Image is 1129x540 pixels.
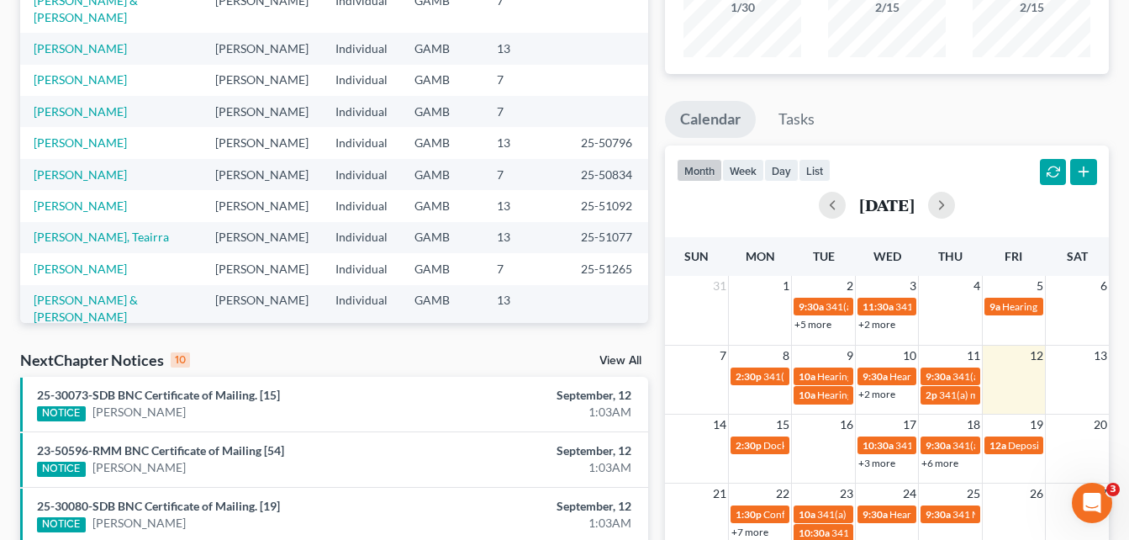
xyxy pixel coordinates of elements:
td: Individual [322,222,401,253]
td: Individual [322,159,401,190]
td: Individual [322,127,401,158]
span: 3 [908,276,918,296]
td: [PERSON_NAME] [202,96,322,127]
div: 1:03AM [445,515,631,532]
button: day [764,159,799,182]
span: 2:30p [736,439,762,452]
span: 2p [926,389,937,401]
td: Individual [322,253,401,284]
a: [PERSON_NAME] [34,135,127,150]
span: 16 [838,415,855,435]
span: 9:30a [926,439,951,452]
span: 26 [1028,484,1045,504]
h2: [DATE] [859,196,915,214]
td: GAMB [401,285,483,333]
td: 13 [483,33,567,64]
span: 341(a) meeting for [PERSON_NAME] [895,300,1058,313]
span: 9:30a [863,370,888,383]
td: GAMB [401,96,483,127]
span: 18 [965,415,982,435]
span: Hearing for [PERSON_NAME] [817,389,948,401]
span: 13 [1092,346,1109,366]
span: Wed [873,249,901,263]
span: 11:30a [863,300,894,313]
a: +3 more [858,457,895,469]
td: Individual [322,190,401,221]
span: Sun [684,249,709,263]
a: [PERSON_NAME] [34,167,127,182]
a: +6 more [921,457,958,469]
a: +7 more [731,526,768,538]
div: 1:03AM [445,404,631,421]
a: [PERSON_NAME] [34,262,127,276]
span: 11 [965,346,982,366]
div: NOTICE [37,462,86,477]
span: 341(a) meeting for [PERSON_NAME] [826,300,988,313]
td: 25-51092 [567,190,648,221]
span: 9:30a [863,508,888,521]
span: 341(a) meeting for [PERSON_NAME] [763,370,926,383]
a: [PERSON_NAME] [34,72,127,87]
span: 21 [711,484,728,504]
td: Individual [322,65,401,96]
span: 1 [781,276,791,296]
button: week [722,159,764,182]
span: 9 [845,346,855,366]
span: 341(a) meeting for [PERSON_NAME] [831,527,994,539]
a: View All [599,355,641,367]
span: 23 [838,484,855,504]
span: 341 Meeting for [PERSON_NAME] [952,508,1104,521]
button: month [677,159,722,182]
td: 7 [483,253,567,284]
span: 25 [965,484,982,504]
td: GAMB [401,33,483,64]
span: Fri [1005,249,1022,263]
span: 10a [799,370,815,383]
td: [PERSON_NAME] [202,222,322,253]
a: 25-30073-SDB BNC Certificate of Mailing. [15] [37,388,280,402]
a: +2 more [858,318,895,331]
div: NOTICE [37,517,86,532]
span: Hearing for [PERSON_NAME] [817,370,948,383]
td: 25-50834 [567,159,648,190]
td: 7 [483,65,567,96]
span: Hearing for [PERSON_NAME] [889,508,1021,521]
div: 1:03AM [445,459,631,476]
div: September, 12 [445,442,631,459]
div: September, 12 [445,387,631,404]
span: 20 [1092,415,1109,435]
td: [PERSON_NAME] [202,33,322,64]
a: Tasks [763,101,830,138]
span: 5 [1035,276,1045,296]
a: [PERSON_NAME] [34,104,127,119]
a: [PERSON_NAME], Teairra [34,230,169,244]
span: 341(a) meeting for [PERSON_NAME] [817,508,979,521]
div: NextChapter Notices [20,350,190,370]
a: 23-50596-RMM BNC Certificate of Mailing [54] [37,443,284,458]
a: [PERSON_NAME] [92,459,186,476]
span: 14 [711,415,728,435]
span: 24 [901,484,918,504]
span: 2 [845,276,855,296]
span: 9:30a [926,370,951,383]
td: GAMB [401,127,483,158]
td: GAMB [401,253,483,284]
span: 10 [901,346,918,366]
span: 9:30a [799,300,824,313]
span: Thu [938,249,963,263]
td: 25-51265 [567,253,648,284]
a: [PERSON_NAME] & [PERSON_NAME] [34,293,138,324]
span: 7 [718,346,728,366]
span: 8 [781,346,791,366]
span: 10:30a [799,527,830,539]
a: 25-30080-SDB BNC Certificate of Mailing. [19] [37,499,280,513]
a: [PERSON_NAME] [92,404,186,421]
a: +5 more [794,318,831,331]
span: Sat [1067,249,1088,263]
span: Mon [746,249,775,263]
span: 1:30p [736,508,762,521]
span: 17 [901,415,918,435]
span: 9:30a [926,508,951,521]
span: 2:30p [736,370,762,383]
a: [PERSON_NAME] [92,515,186,532]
